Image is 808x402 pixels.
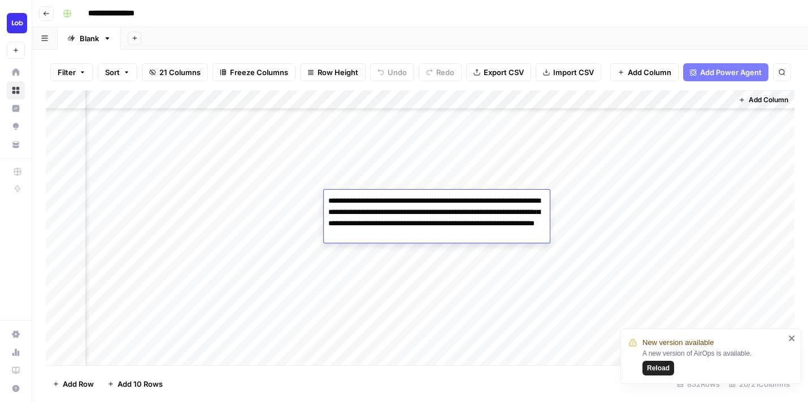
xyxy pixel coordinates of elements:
[419,63,462,81] button: Redo
[80,33,99,44] div: Blank
[7,325,25,343] a: Settings
[300,63,366,81] button: Row Height
[466,63,531,81] button: Export CSV
[370,63,414,81] button: Undo
[734,93,793,107] button: Add Column
[46,375,101,393] button: Add Row
[58,27,121,50] a: Blank
[7,9,25,37] button: Workspace: Lob
[436,67,454,78] span: Redo
[484,67,524,78] span: Export CSV
[628,67,671,78] span: Add Column
[7,81,25,99] a: Browse
[105,67,120,78] span: Sort
[700,67,762,78] span: Add Power Agent
[101,375,170,393] button: Add 10 Rows
[683,63,768,81] button: Add Power Agent
[7,379,25,397] button: Help + Support
[58,67,76,78] span: Filter
[318,67,358,78] span: Row Height
[7,343,25,361] a: Usage
[212,63,296,81] button: Freeze Columns
[642,348,785,375] div: A new version of AirOps is available.
[7,136,25,154] a: Your Data
[536,63,601,81] button: Import CSV
[98,63,137,81] button: Sort
[647,363,670,373] span: Reload
[159,67,201,78] span: 21 Columns
[610,63,679,81] button: Add Column
[230,67,288,78] span: Freeze Columns
[788,334,796,343] button: close
[7,63,25,81] a: Home
[553,67,594,78] span: Import CSV
[63,378,94,390] span: Add Row
[724,375,794,393] div: 20/21 Columns
[7,361,25,379] a: Learning Hub
[142,63,208,81] button: 21 Columns
[388,67,407,78] span: Undo
[50,63,93,81] button: Filter
[672,375,724,393] div: 832 Rows
[7,117,25,136] a: Opportunities
[118,378,163,390] span: Add 10 Rows
[7,13,27,33] img: Lob Logo
[642,361,674,375] button: Reload
[7,99,25,117] a: Insights
[749,95,788,105] span: Add Column
[642,337,714,348] span: New version available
